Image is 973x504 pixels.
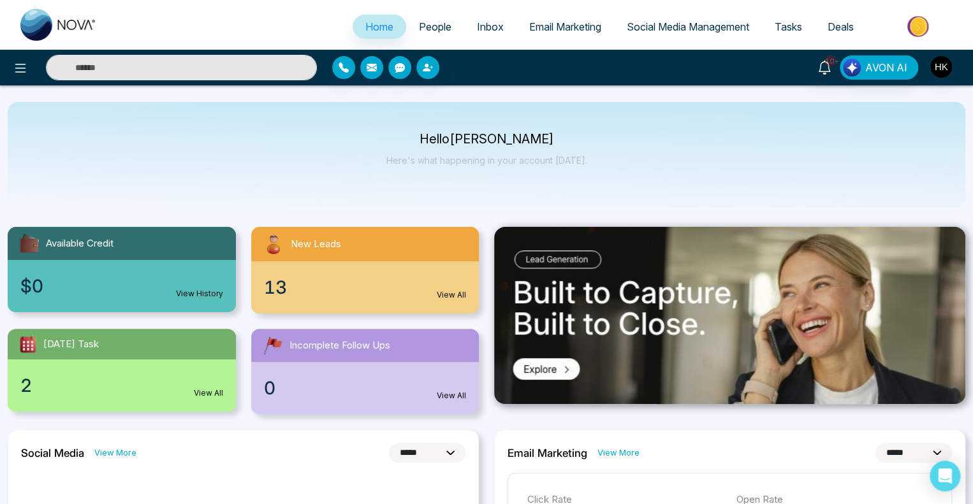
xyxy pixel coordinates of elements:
p: Here's what happening in your account [DATE]. [386,155,587,166]
img: availableCredit.svg [18,232,41,255]
a: New Leads13View All [244,227,487,313]
p: Hello [PERSON_NAME] [386,134,587,145]
button: AVON AI [840,55,918,80]
span: [DATE] Task [43,337,99,352]
span: 13 [264,274,287,301]
span: $0 [20,273,43,299]
a: Email Marketing [516,15,614,39]
a: Deals [815,15,867,39]
img: . [494,227,965,404]
a: Tasks [762,15,815,39]
a: View More [597,447,640,459]
a: View All [437,390,466,401]
span: Home [365,20,393,33]
div: Open Intercom Messenger [930,461,960,491]
span: Incomplete Follow Ups [289,338,390,353]
a: Inbox [464,15,516,39]
img: newLeads.svg [261,232,286,256]
span: Inbox [477,20,504,33]
a: 10+ [809,55,840,78]
a: People [406,15,464,39]
a: Incomplete Follow Ups0View All [244,329,487,414]
span: Deals [828,20,854,33]
span: Tasks [775,20,802,33]
span: 0 [264,375,275,401]
img: followUps.svg [261,334,284,357]
a: View All [437,289,466,301]
span: 2 [20,372,32,399]
span: AVON AI [865,60,907,75]
a: Social Media Management [614,15,762,39]
img: User Avatar [930,56,952,78]
span: Email Marketing [529,20,601,33]
a: View History [176,288,223,299]
span: Available Credit [46,236,113,251]
h2: Email Marketing [508,447,587,459]
span: New Leads [291,237,341,252]
a: View More [94,447,136,459]
img: Nova CRM Logo [20,9,97,41]
span: Social Media Management [627,20,749,33]
img: Lead Flow [843,59,861,76]
img: Market-place.gif [873,12,965,41]
h2: Social Media [21,447,84,459]
a: Home [353,15,406,39]
span: People [419,20,451,33]
a: View All [194,387,223,399]
img: todayTask.svg [18,334,38,354]
span: 10+ [824,55,836,67]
